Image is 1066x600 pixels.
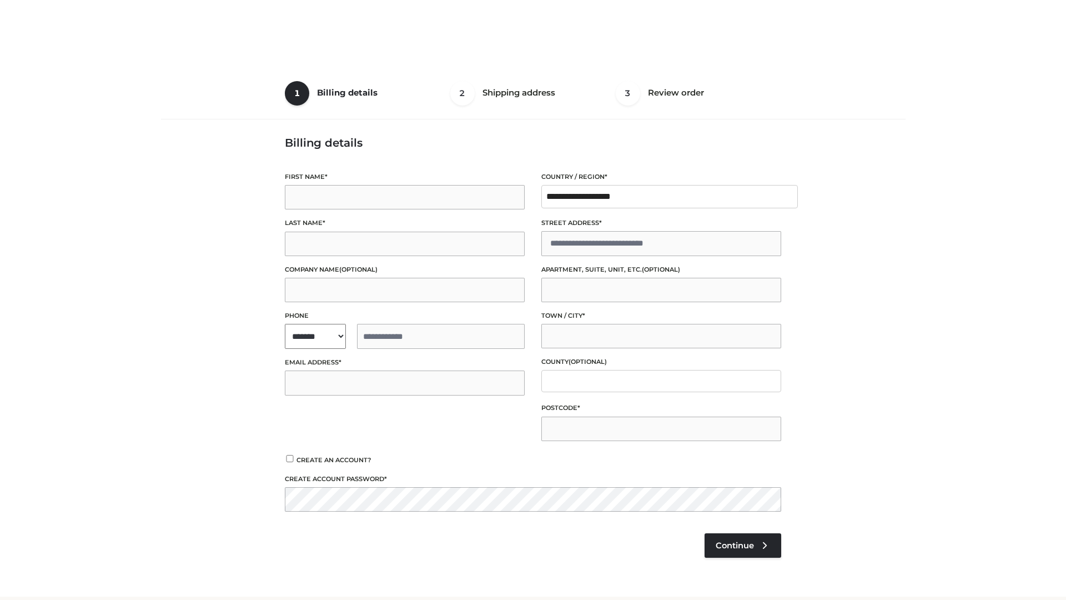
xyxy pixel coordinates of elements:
label: Email address [285,357,525,368]
label: Create account password [285,474,781,484]
span: Billing details [317,87,378,98]
label: County [541,357,781,367]
label: Street address [541,218,781,228]
label: Last name [285,218,525,228]
span: Continue [716,541,754,551]
label: Country / Region [541,172,781,182]
span: (optional) [569,358,607,366]
label: Postcode [541,403,781,413]
label: Company name [285,264,525,275]
label: Town / City [541,311,781,321]
span: 2 [450,81,475,106]
h3: Billing details [285,136,781,149]
span: (optional) [339,266,378,273]
span: 1 [285,81,309,106]
label: First name [285,172,525,182]
label: Apartment, suite, unit, etc. [541,264,781,275]
span: 3 [616,81,640,106]
span: (optional) [642,266,680,273]
label: Phone [285,311,525,321]
input: Create an account? [285,455,295,462]
span: Review order [648,87,704,98]
span: Shipping address [482,87,555,98]
span: Create an account? [296,456,371,464]
a: Continue [705,533,781,558]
